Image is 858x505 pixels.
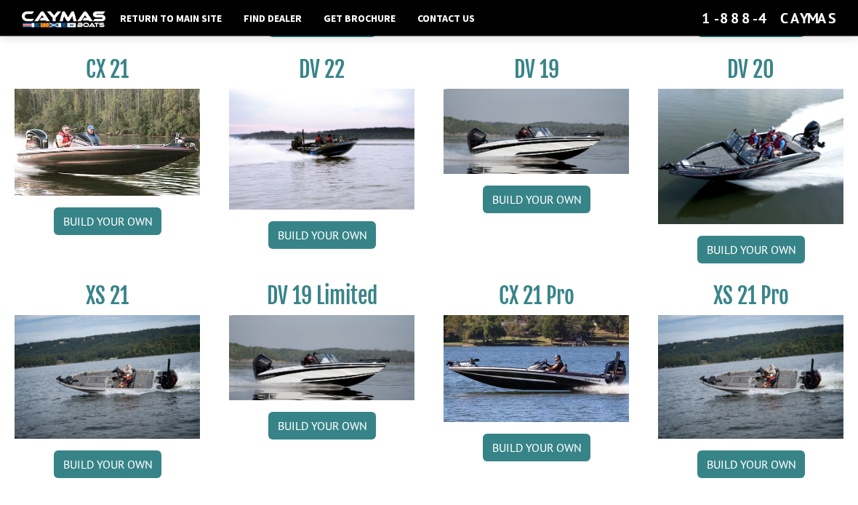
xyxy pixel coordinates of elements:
div: 1-888-4CAYMAS [702,9,836,28]
a: Build your own [54,451,161,479]
a: Build your own [268,413,376,440]
img: dv-19-ban_from_website_for_caymas_connect.png [229,316,414,401]
a: Find Dealer [236,9,309,28]
img: white-logo-c9c8dbefe5ff5ceceb0f0178aa75bf4bb51f6bca0971e226c86eb53dfe498488.png [22,12,105,27]
a: Build your own [697,451,805,479]
h3: XS 21 Pro [658,283,843,310]
img: XS_21_thumbnail.jpg [658,316,843,440]
img: CX21_thumb.jpg [15,90,200,196]
img: DV22_original_motor_cropped_for_caymas_connect.jpg [229,90,414,210]
a: Build your own [483,186,590,214]
img: dv-19-ban_from_website_for_caymas_connect.png [444,90,629,175]
h3: CX 21 [15,57,200,84]
img: DV_20_from_website_for_caymas_connect.png [658,90,843,225]
a: Build your own [268,222,376,250]
a: Build your own [54,208,161,236]
img: CX-21Pro_thumbnail.jpg [444,316,629,423]
a: Return to main site [113,9,229,28]
h3: DV 19 [444,57,629,84]
img: XS_21_thumbnail.jpg [15,316,200,440]
a: Contact Us [410,9,482,28]
a: Get Brochure [316,9,403,28]
h3: DV 22 [229,57,414,84]
a: Build your own [483,434,590,462]
h3: DV 20 [658,57,843,84]
h3: XS 21 [15,283,200,310]
h3: DV 19 Limited [229,283,414,310]
h3: CX 21 Pro [444,283,629,310]
a: Build your own [697,236,805,264]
